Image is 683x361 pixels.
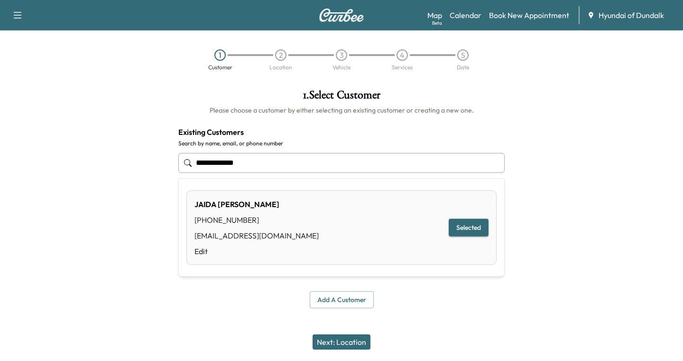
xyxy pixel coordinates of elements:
button: Next: Location [313,334,370,350]
span: Hyundai of Dundalk [599,9,664,21]
a: Book New Appointment [489,9,569,21]
h6: Please choose a customer by either selecting an existing customer or creating a new one. [178,105,505,115]
div: 5 [457,49,469,61]
div: JAIDA [PERSON_NAME] [194,199,319,210]
a: MapBeta [427,9,442,21]
a: Calendar [450,9,481,21]
div: Beta [432,19,442,27]
img: Curbee Logo [319,9,364,22]
h4: Existing Customers [178,126,505,138]
div: Vehicle [332,65,351,70]
div: Services [392,65,413,70]
a: Edit [194,246,319,257]
label: Search by name, email, or phone number [178,140,505,147]
h1: 1 . Select Customer [178,89,505,105]
div: [PHONE_NUMBER] [194,214,319,226]
div: Date [457,65,469,70]
div: 2 [275,49,286,61]
div: Customer [208,65,232,70]
button: Add a customer [310,291,374,309]
div: 1 [214,49,226,61]
div: [EMAIL_ADDRESS][DOMAIN_NAME] [194,230,319,241]
div: Location [269,65,292,70]
div: 4 [397,49,408,61]
div: 3 [336,49,347,61]
button: Selected [449,219,489,237]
